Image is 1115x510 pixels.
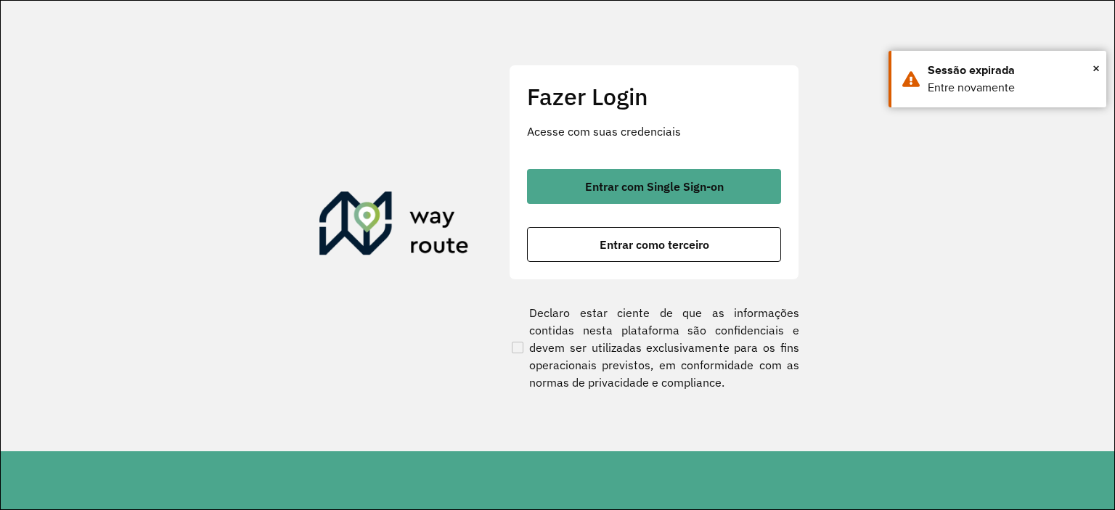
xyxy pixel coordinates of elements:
span: Entrar com Single Sign-on [585,181,724,192]
span: × [1092,57,1100,79]
label: Declaro estar ciente de que as informações contidas nesta plataforma são confidenciais e devem se... [509,304,799,391]
h2: Fazer Login [527,83,781,110]
button: Close [1092,57,1100,79]
img: Roteirizador AmbevTech [319,192,469,261]
span: Entrar como terceiro [600,239,709,250]
div: Sessão expirada [928,62,1095,79]
button: button [527,227,781,262]
p: Acesse com suas credenciais [527,123,781,140]
button: button [527,169,781,204]
div: Entre novamente [928,79,1095,96]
